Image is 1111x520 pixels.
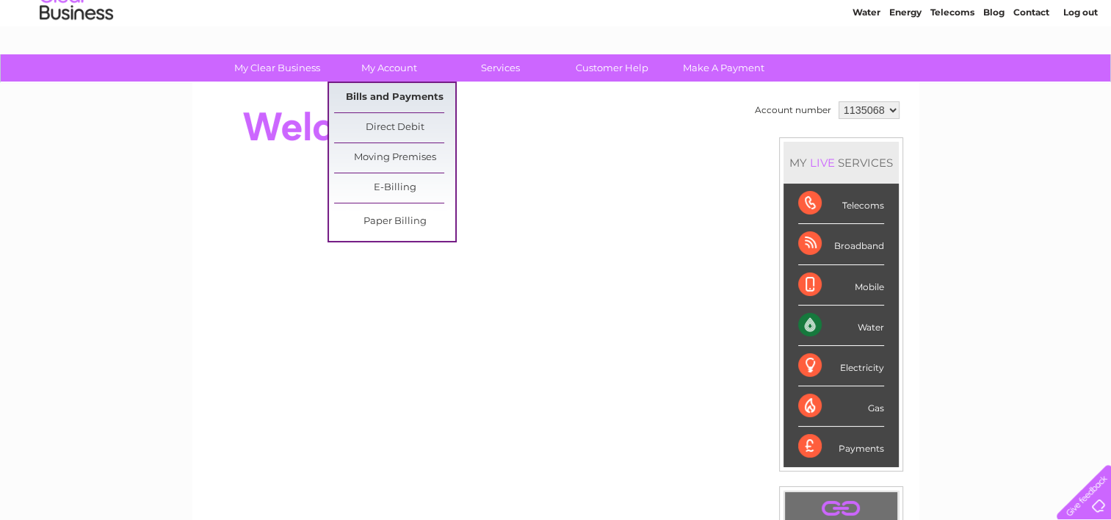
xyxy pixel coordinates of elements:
div: Electricity [798,346,884,386]
a: Paper Billing [334,207,455,236]
div: Gas [798,386,884,427]
img: logo.png [39,38,114,83]
div: Water [798,306,884,346]
a: Make A Payment [663,54,784,82]
a: Moving Premises [334,143,455,173]
a: Services [440,54,561,82]
a: My Clear Business [217,54,338,82]
a: Telecoms [930,62,974,73]
div: Payments [798,427,884,466]
a: Energy [889,62,922,73]
div: Telecoms [798,184,884,224]
div: Mobile [798,265,884,306]
a: Log out [1063,62,1097,73]
a: Water [853,62,880,73]
a: Contact [1013,62,1049,73]
div: MY SERVICES [784,142,899,184]
div: Clear Business is a trading name of Verastar Limited (registered in [GEOGRAPHIC_DATA] No. 3667643... [209,8,903,71]
div: Broadband [798,224,884,264]
a: Customer Help [551,54,673,82]
a: Direct Debit [334,113,455,142]
a: My Account [328,54,449,82]
a: Bills and Payments [334,83,455,112]
a: Blog [983,62,1005,73]
a: 0333 014 3131 [834,7,936,26]
a: E-Billing [334,173,455,203]
td: Account number [751,98,835,123]
div: LIVE [807,156,838,170]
